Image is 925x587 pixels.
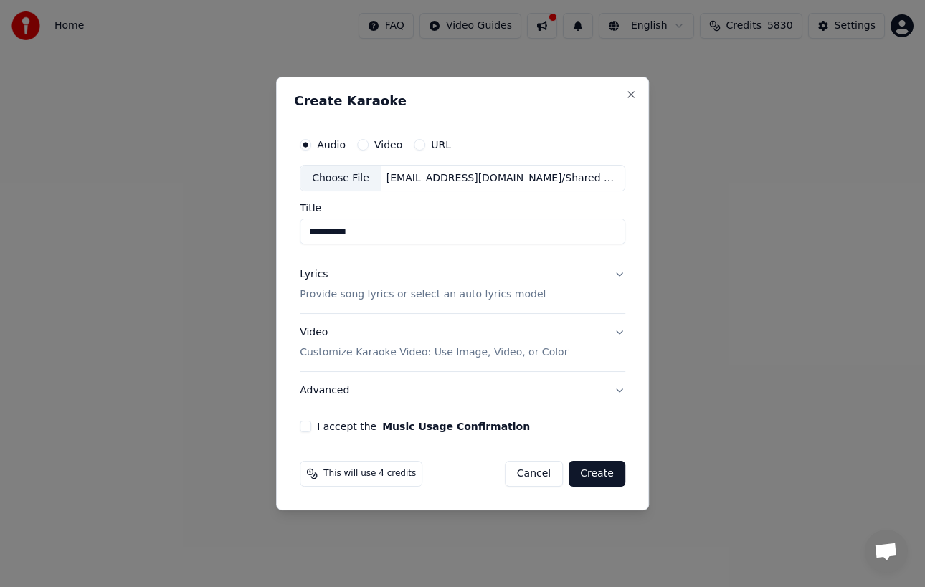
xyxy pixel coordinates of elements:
label: I accept the [317,421,530,431]
button: Create [569,461,625,487]
div: [EMAIL_ADDRESS][DOMAIN_NAME]/Shared drives/Sing King G Drive/Filemaker/CPT_Tracks/New Content/105... [381,171,625,186]
p: Provide song lyrics or select an auto lyrics model [300,288,546,302]
label: Video [374,140,402,150]
label: Title [300,204,625,214]
span: This will use 4 credits [323,468,416,479]
button: Advanced [300,372,625,409]
div: Lyrics [300,268,328,282]
h2: Create Karaoke [294,95,631,108]
button: I accept the [382,421,530,431]
label: Audio [317,140,346,150]
label: URL [431,140,451,150]
div: Video [300,326,568,361]
div: Choose File [300,166,381,191]
button: Cancel [505,461,563,487]
p: Customize Karaoke Video: Use Image, Video, or Color [300,345,568,360]
button: LyricsProvide song lyrics or select an auto lyrics model [300,257,625,314]
button: VideoCustomize Karaoke Video: Use Image, Video, or Color [300,315,625,372]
